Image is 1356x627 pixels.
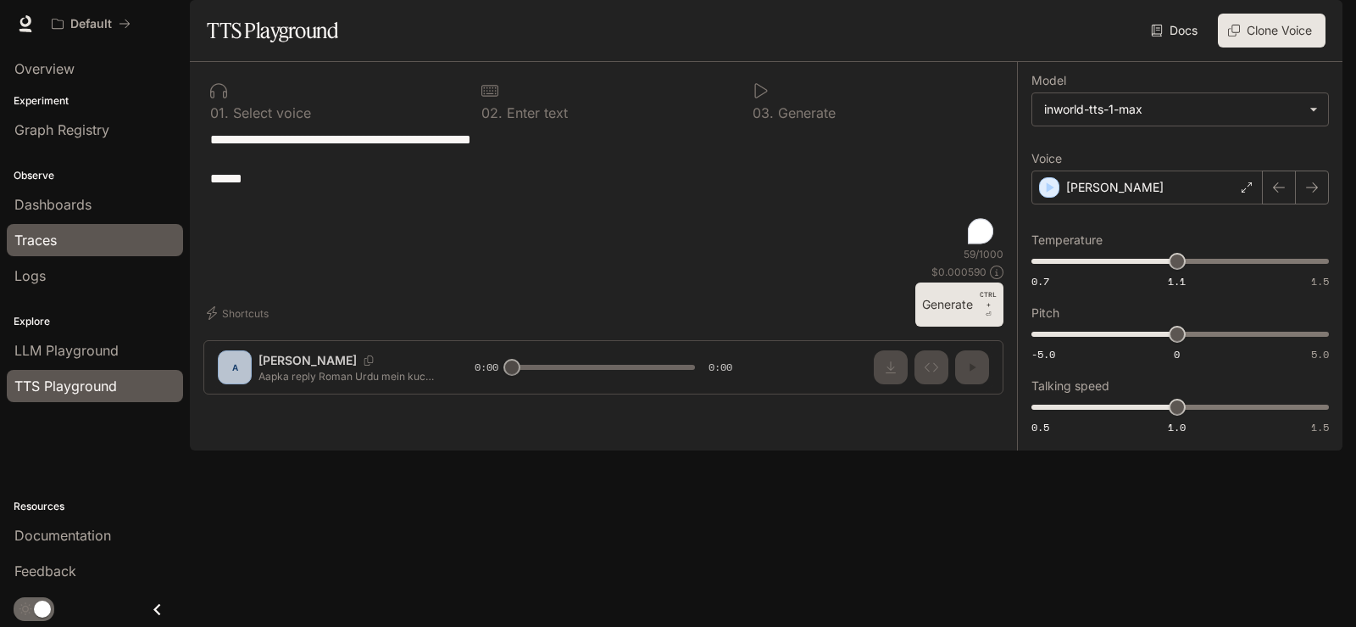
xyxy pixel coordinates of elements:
span: -5.0 [1031,347,1055,361]
span: 0.7 [1031,274,1049,288]
button: GenerateCTRL +⏎ [915,283,1003,327]
h1: TTS Playground [207,14,338,48]
p: ⏎ [980,289,997,320]
p: Talking speed [1031,380,1109,392]
div: inworld-tts-1-max [1044,101,1301,118]
p: 0 2 . [481,106,503,120]
p: CTRL + [980,289,997,310]
span: 1.0 [1168,420,1186,434]
p: Default [70,17,112,31]
p: Model [1031,75,1066,87]
span: 1.5 [1311,420,1329,434]
button: All workspaces [44,7,138,41]
a: Docs [1148,14,1204,48]
button: Clone Voice [1218,14,1325,48]
p: Generate [774,106,836,120]
span: 0 [1174,347,1180,361]
p: Pitch [1031,307,1059,319]
button: Shortcuts [203,300,275,327]
p: [PERSON_NAME] [1066,179,1164,196]
span: 1.5 [1311,274,1329,288]
span: 1.1 [1168,274,1186,288]
div: inworld-tts-1-max [1032,93,1328,126]
p: Enter text [503,106,568,120]
p: 0 1 . [210,106,229,120]
p: Select voice [229,106,311,120]
p: Temperature [1031,234,1103,246]
span: 5.0 [1311,347,1329,361]
span: 0.5 [1031,420,1049,434]
p: 0 3 . [753,106,774,120]
textarea: To enrich screen reader interactions, please activate Accessibility in Grammarly extension settings [210,130,997,247]
p: Voice [1031,153,1062,165]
